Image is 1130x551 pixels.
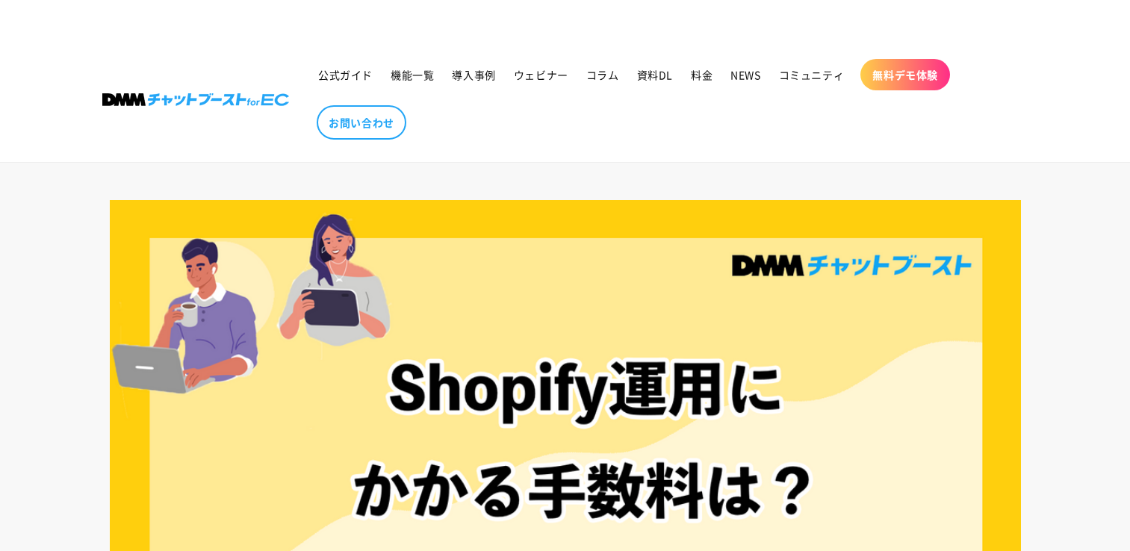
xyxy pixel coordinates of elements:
span: 資料DL [637,68,673,81]
a: 機能一覧 [382,59,443,90]
a: コラム [577,59,628,90]
a: 導入事例 [443,59,504,90]
span: 無料デモ体験 [872,68,938,81]
span: 公式ガイド [318,68,373,81]
span: ウェビナー [514,68,568,81]
a: お問い合わせ [317,105,406,140]
a: 料金 [682,59,721,90]
span: お問い合わせ [329,116,394,129]
span: コラム [586,68,619,81]
span: 導入事例 [452,68,495,81]
img: 株式会社DMM Boost [102,93,289,106]
a: ウェビナー [505,59,577,90]
a: コミュニティ [770,59,854,90]
a: 資料DL [628,59,682,90]
a: NEWS [721,59,769,90]
a: 公式ガイド [309,59,382,90]
span: 機能一覧 [391,68,434,81]
span: NEWS [730,68,760,81]
span: 料金 [691,68,713,81]
a: 無料デモ体験 [860,59,950,90]
span: コミュニティ [779,68,845,81]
